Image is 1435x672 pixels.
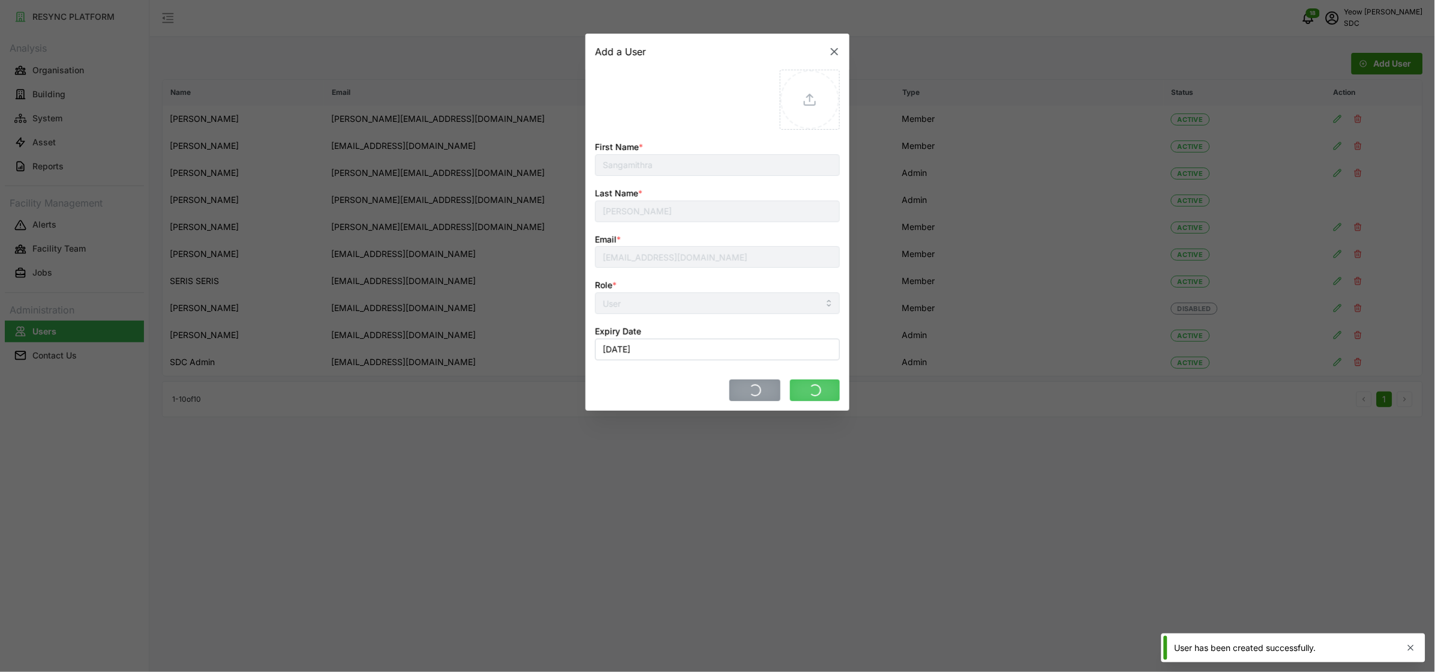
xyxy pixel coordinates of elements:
button: [DATE] [595,339,840,360]
label: Email [595,233,621,246]
label: Role [595,279,617,292]
label: Expiry Date [595,325,641,338]
label: First Name [595,141,643,154]
div: User has been created successfully. [1175,642,1397,654]
label: Last Name [595,187,643,200]
h2: Add a User [595,47,646,56]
